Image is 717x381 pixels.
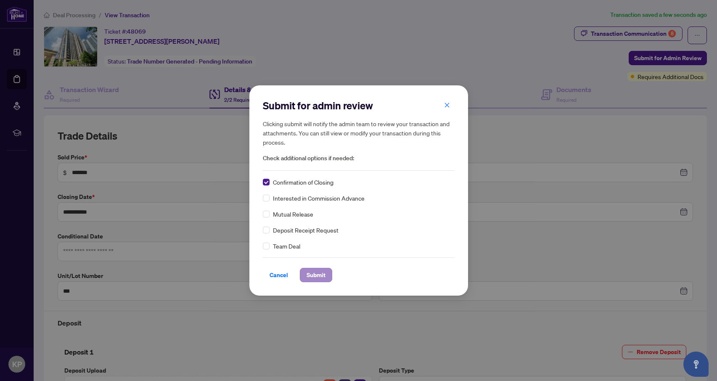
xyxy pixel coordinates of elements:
[263,268,295,282] button: Cancel
[273,177,333,187] span: Confirmation of Closing
[300,268,332,282] button: Submit
[263,119,455,147] h5: Clicking submit will notify the admin team to review your transaction and attachments. You can st...
[270,268,288,282] span: Cancel
[683,352,709,377] button: Open asap
[273,225,339,235] span: Deposit Receipt Request
[307,268,325,282] span: Submit
[273,209,313,219] span: Mutual Release
[444,102,450,108] span: close
[273,193,365,203] span: Interested in Commission Advance
[263,99,455,112] h2: Submit for admin review
[273,241,300,251] span: Team Deal
[263,153,455,163] span: Check additional options if needed:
